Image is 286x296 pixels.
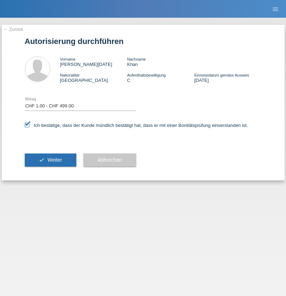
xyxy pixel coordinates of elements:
[39,157,45,163] i: check
[98,157,122,163] span: Abbrechen
[83,153,136,167] button: Abbrechen
[268,7,282,11] a: menu
[60,57,76,61] span: Vorname
[60,72,127,83] div: [GEOGRAPHIC_DATA]
[4,27,23,32] a: ← Zurück
[127,56,194,67] div: Khan
[127,73,165,77] span: Aufenthaltsbewilligung
[194,73,249,77] span: Einreisedatum gemäss Ausweis
[60,56,127,67] div: [PERSON_NAME][DATE]
[60,73,80,77] span: Nationalität
[25,37,262,46] h1: Autorisierung durchführen
[25,123,248,128] label: Ich bestätige, dass der Kunde mündlich bestätigt hat, dass er mit einer Bonitätsprüfung einversta...
[127,72,194,83] div: C
[25,153,76,167] button: check Weiter
[47,157,62,163] span: Weiter
[127,57,146,61] span: Nachname
[272,6,279,13] i: menu
[194,72,261,83] div: [DATE]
